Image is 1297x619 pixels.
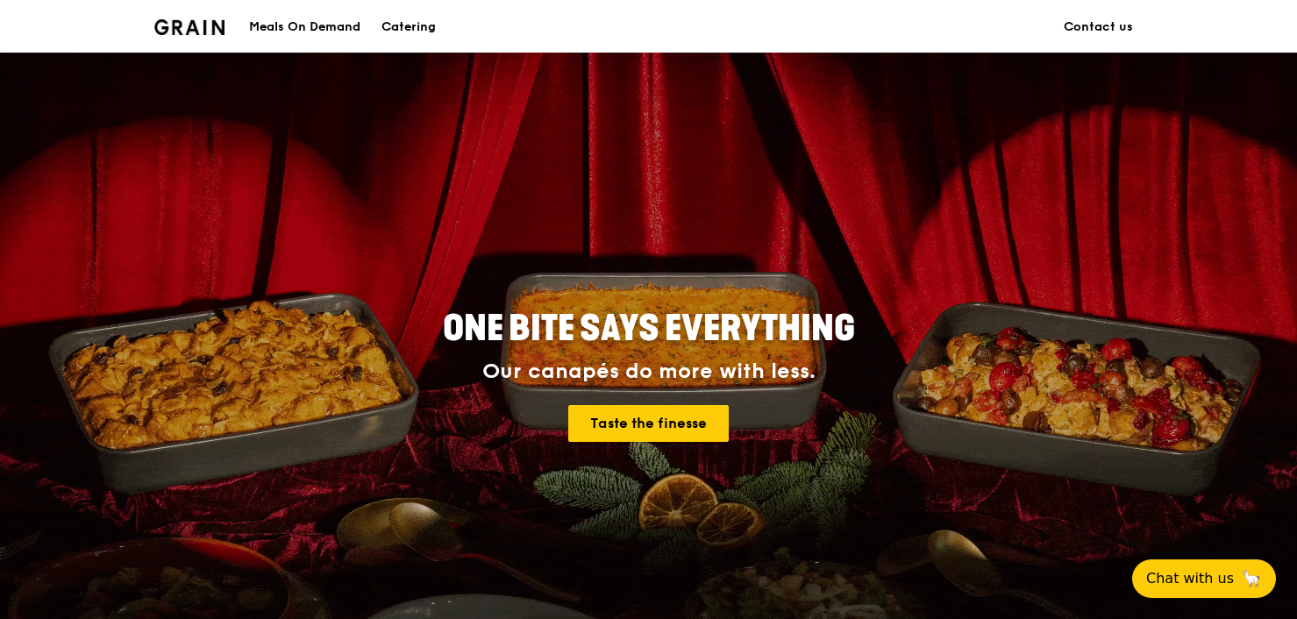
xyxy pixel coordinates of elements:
[568,405,729,442] a: Taste the finesse
[333,359,965,384] div: Our canapés do more with less.
[154,19,225,35] img: Grain
[371,1,446,53] a: Catering
[249,1,360,53] div: Meals On Demand
[443,308,855,350] span: ONE BITE SAYS EVERYTHING
[1132,559,1276,598] button: Chat with us🦙
[1146,568,1234,589] span: Chat with us
[1053,1,1144,53] a: Contact us
[381,1,436,53] div: Catering
[1241,568,1262,589] span: 🦙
